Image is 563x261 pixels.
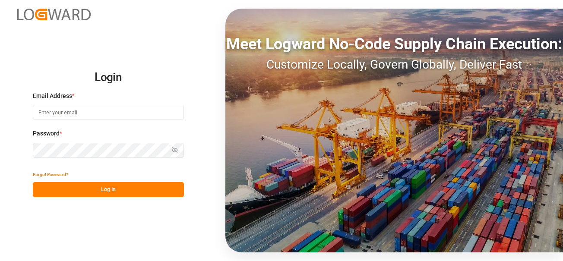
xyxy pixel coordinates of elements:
[33,182,184,197] button: Log In
[33,64,184,91] h2: Login
[33,129,60,138] span: Password
[33,167,68,182] button: Forgot Password?
[17,9,91,20] img: Logward_new_orange.png
[225,56,563,74] div: Customize Locally, Govern Globally, Deliver Fast
[33,105,184,120] input: Enter your email
[33,91,72,101] span: Email Address
[225,32,563,56] div: Meet Logward No-Code Supply Chain Execution:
